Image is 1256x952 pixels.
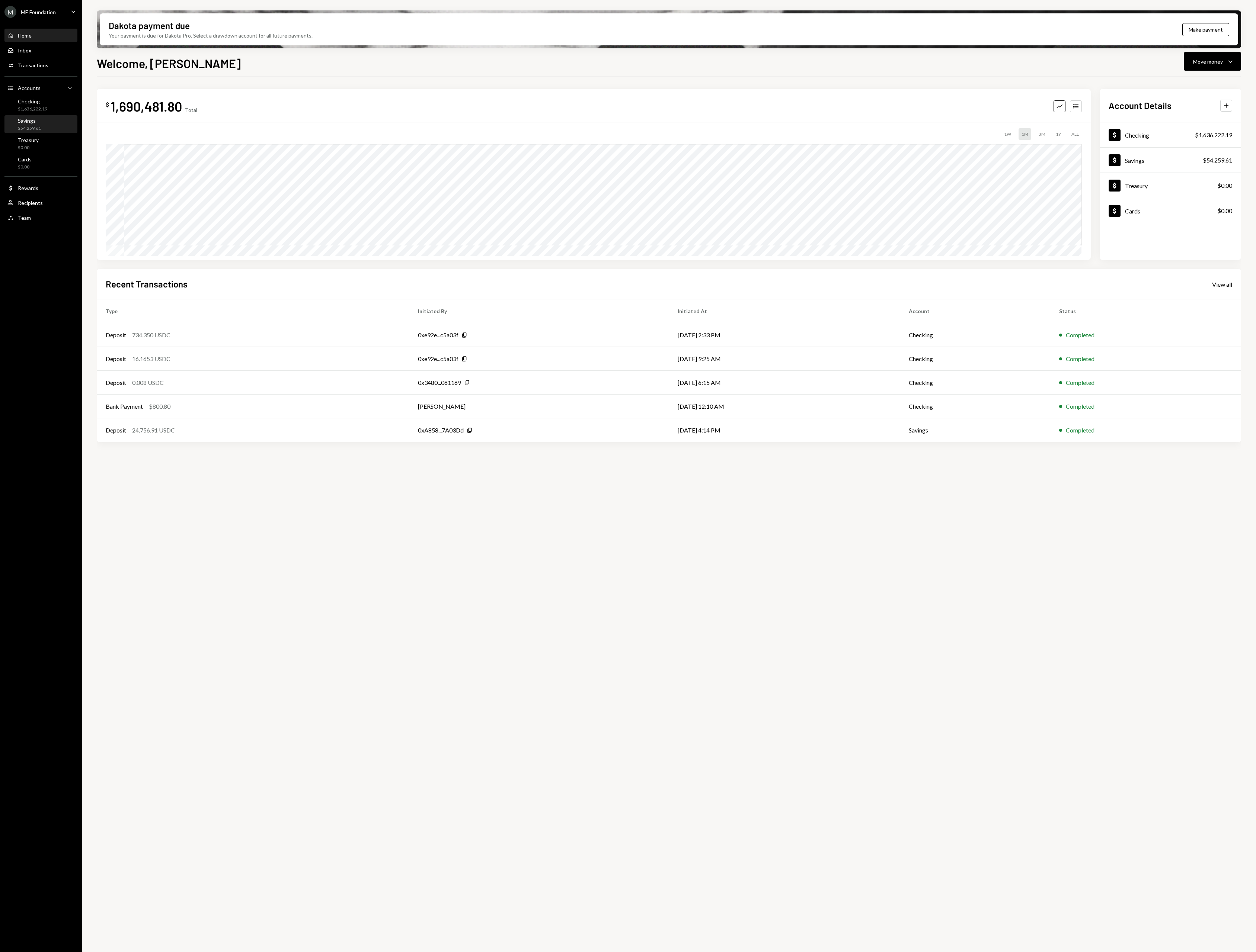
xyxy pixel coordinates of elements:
[418,426,464,435] div: 0xA858...7A03Dd
[106,354,126,363] div: Deposit
[669,371,899,395] td: [DATE] 6:15 AM
[21,9,56,15] div: ME Foundation
[1066,354,1094,363] div: Completed
[149,402,170,411] div: $800.80
[669,418,899,442] td: [DATE] 4:14 PM
[18,137,39,143] div: Treasury
[106,101,109,108] div: $
[97,299,409,323] th: Type
[4,96,77,114] a: Checking$1,636,222.19
[1184,52,1241,71] button: Move money
[18,85,41,91] div: Accounts
[1036,128,1048,140] div: 3M
[4,115,77,133] a: Savings$54,259.61
[109,32,313,39] div: Your payment is due for Dakota Pro. Select a drawdown account for all future payments.
[106,402,143,411] div: Bank Payment
[18,200,43,206] div: Recipients
[1100,198,1241,223] a: Cards$0.00
[132,354,170,363] div: 16.1653 USDC
[1066,426,1094,435] div: Completed
[1125,157,1144,164] div: Savings
[106,278,188,290] h2: Recent Transactions
[4,135,77,152] a: Treasury$0.00
[1125,132,1149,139] div: Checking
[900,395,1051,418] td: Checking
[1066,402,1094,411] div: Completed
[4,154,77,172] a: Cards$0.00
[4,211,77,224] a: Team
[4,81,77,94] a: Accounts
[900,371,1051,395] td: Checking
[132,378,164,387] div: 0.008 USDC
[4,44,77,57] a: Inbox
[1100,122,1241,147] a: Checking$1,636,222.19
[4,181,77,194] a: Rewards
[1053,128,1064,140] div: 1Y
[900,347,1051,371] td: Checking
[18,185,38,191] div: Rewards
[900,299,1051,323] th: Account
[1212,280,1232,288] a: View all
[18,98,47,104] div: Checking
[18,106,47,112] div: $1,636,222.19
[418,378,461,387] div: 0x3480...061169
[106,426,126,435] div: Deposit
[1109,99,1172,112] h2: Account Details
[409,395,669,418] td: [PERSON_NAME]
[900,323,1051,347] td: Checking
[1019,128,1031,140] div: 1M
[418,331,458,340] div: 0xe92e...c5a03f
[1125,182,1148,189] div: Treasury
[132,426,175,435] div: 24,756.91 USDC
[18,125,41,132] div: $54,259.61
[18,164,32,170] div: $0.00
[18,118,41,124] div: Savings
[1100,173,1241,198] a: Treasury$0.00
[18,145,39,151] div: $0.00
[4,6,16,18] div: M
[4,58,77,72] a: Transactions
[18,47,31,54] div: Inbox
[1217,181,1232,190] div: $0.00
[1001,128,1014,140] div: 1W
[18,62,48,68] div: Transactions
[109,19,190,32] div: Dakota payment due
[1068,128,1082,140] div: ALL
[1195,131,1232,139] div: $1,636,222.19
[1182,23,1229,36] button: Make payment
[669,323,899,347] td: [DATE] 2:33 PM
[900,418,1051,442] td: Savings
[18,156,32,163] div: Cards
[106,331,126,340] div: Deposit
[132,331,170,340] div: 734,350 USDC
[1100,148,1241,173] a: Savings$54,259.61
[1050,299,1241,323] th: Status
[4,196,77,209] a: Recipients
[1066,378,1094,387] div: Completed
[1193,58,1223,65] div: Move money
[106,378,126,387] div: Deposit
[97,56,241,71] h1: Welcome, [PERSON_NAME]
[111,98,182,115] div: 1,690,481.80
[4,29,77,42] a: Home
[185,107,197,113] div: Total
[18,215,31,221] div: Team
[669,395,899,418] td: [DATE] 12:10 AM
[1217,206,1232,215] div: $0.00
[1125,208,1140,215] div: Cards
[1203,156,1232,165] div: $54,259.61
[409,299,669,323] th: Initiated By
[18,32,32,39] div: Home
[669,299,899,323] th: Initiated At
[418,354,458,363] div: 0xe92e...c5a03f
[1066,331,1094,340] div: Completed
[669,347,899,371] td: [DATE] 9:25 AM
